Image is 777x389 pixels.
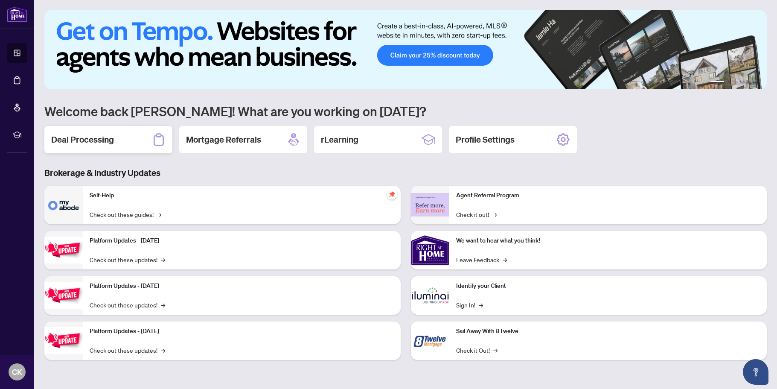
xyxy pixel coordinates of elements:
[157,210,161,219] span: →
[411,231,449,269] img: We want to hear what you think!
[492,210,497,219] span: →
[44,167,767,179] h3: Brokerage & Industry Updates
[456,345,498,355] a: Check it Out!→
[734,81,738,84] button: 3
[44,186,83,224] img: Self-Help
[411,193,449,216] img: Agent Referral Program
[161,255,165,264] span: →
[51,134,114,146] h2: Deal Processing
[90,255,165,264] a: Check out these updates!→
[456,327,760,336] p: Sail Away With 8Twelve
[728,81,731,84] button: 2
[743,359,768,385] button: Open asap
[90,281,394,291] p: Platform Updates - [DATE]
[411,322,449,360] img: Sail Away With 8Twelve
[456,236,760,246] p: We want to hear what you think!
[456,191,760,200] p: Agent Referral Program
[456,210,497,219] a: Check it out!→
[90,191,394,200] p: Self-Help
[411,276,449,315] img: Identify your Client
[456,300,483,310] a: Sign In!→
[7,6,27,22] img: logo
[90,327,394,336] p: Platform Updates - [DATE]
[387,189,397,199] span: pushpin
[44,103,767,119] h1: Welcome back [PERSON_NAME]! What are you working on [DATE]?
[741,81,745,84] button: 4
[44,237,83,263] img: Platform Updates - July 21, 2025
[710,81,724,84] button: 1
[186,134,261,146] h2: Mortgage Referrals
[456,134,515,146] h2: Profile Settings
[493,345,498,355] span: →
[90,236,394,246] p: Platform Updates - [DATE]
[161,345,165,355] span: →
[44,10,767,89] img: Slide 0
[456,255,507,264] a: Leave Feedback→
[321,134,358,146] h2: rLearning
[161,300,165,310] span: →
[90,300,165,310] a: Check out these updates!→
[479,300,483,310] span: →
[503,255,507,264] span: →
[12,366,22,378] span: CK
[755,81,758,84] button: 6
[456,281,760,291] p: Identify your Client
[90,210,161,219] a: Check out these guides!→
[44,282,83,309] img: Platform Updates - July 8, 2025
[748,81,751,84] button: 5
[44,327,83,354] img: Platform Updates - June 23, 2025
[90,345,165,355] a: Check out these updates!→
